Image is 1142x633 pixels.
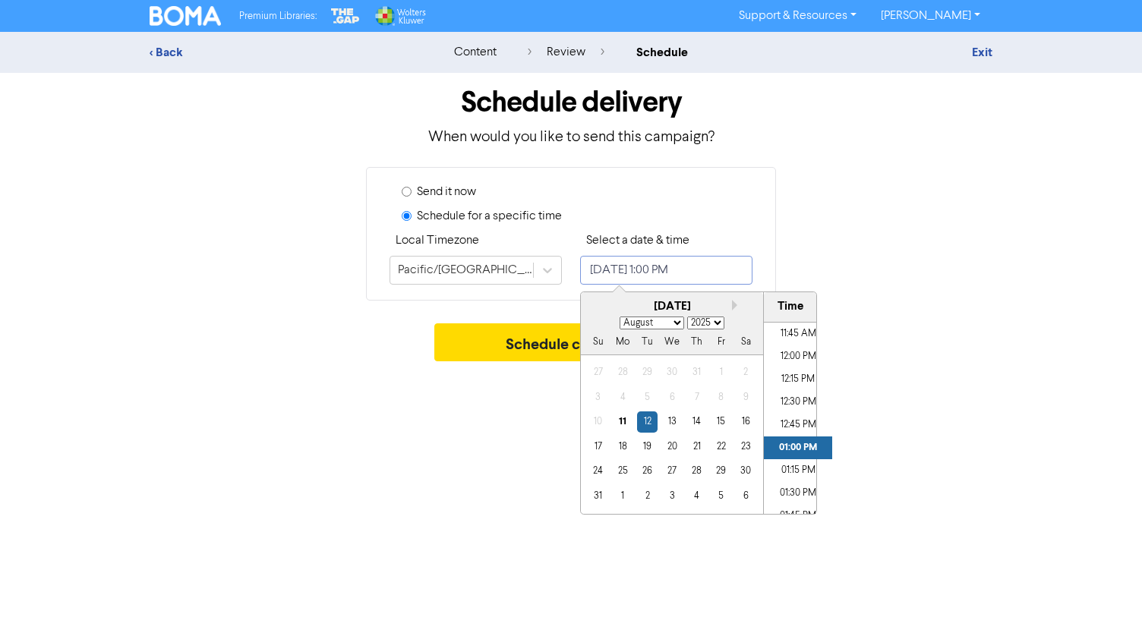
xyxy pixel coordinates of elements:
label: Select a date & time [586,231,689,250]
li: 01:15 PM [764,459,832,482]
input: Click to select a date [580,256,752,285]
div: day-16 [736,411,756,432]
div: day-30 [736,461,756,481]
div: day-20 [661,436,682,457]
div: day-1 [613,486,633,506]
div: day-29 [637,362,658,383]
div: day-17 [588,436,608,457]
div: day-24 [588,461,608,481]
div: schedule [636,43,688,61]
div: day-13 [661,411,682,432]
div: day-7 [686,387,707,408]
div: day-3 [661,486,682,506]
div: day-2 [736,362,756,383]
li: 01:45 PM [764,505,832,527]
li: 12:15 PM [764,368,832,391]
div: day-2 [637,486,658,506]
div: day-1 [711,362,731,383]
li: 12:30 PM [764,391,832,414]
div: day-31 [588,486,608,506]
div: Pacific/[GEOGRAPHIC_DATA] [398,261,535,279]
a: [PERSON_NAME] [869,4,992,28]
li: 01:00 PM [764,436,832,459]
div: month-2025-08 [585,361,758,509]
li: 11:45 AM [764,323,832,345]
h1: Schedule delivery [150,85,992,120]
div: day-12 [637,411,658,432]
div: day-8 [711,387,731,408]
div: day-27 [588,362,608,383]
div: review [528,43,604,61]
div: day-5 [711,486,731,506]
div: day-23 [736,436,756,457]
div: Th [686,332,707,353]
div: Su [588,332,608,353]
div: We [661,332,682,353]
div: Mo [613,332,633,353]
div: Time [768,298,812,316]
div: day-3 [588,387,608,408]
div: day-22 [711,436,731,457]
div: day-26 [637,461,658,481]
div: < Back [150,43,415,61]
li: 01:30 PM [764,482,832,505]
div: day-25 [613,461,633,481]
div: day-14 [686,411,707,432]
button: Next month [732,300,743,310]
li: 12:00 PM [764,345,832,368]
img: BOMA Logo [150,6,221,26]
img: Wolters Kluwer [374,6,425,26]
div: day-6 [736,486,756,506]
div: Sa [736,332,756,353]
p: When would you like to send this campaign? [150,126,992,149]
div: day-4 [686,486,707,506]
label: Local Timezone [396,231,479,250]
iframe: Chat Widget [1066,560,1142,633]
div: day-10 [588,411,608,432]
button: Schedule campaign [434,323,708,361]
div: day-28 [613,362,633,383]
div: day-4 [613,387,633,408]
div: day-31 [686,362,707,383]
label: Schedule for a specific time [417,207,562,225]
div: [DATE] [581,298,763,316]
span: Premium Libraries: [239,11,317,21]
div: day-5 [637,387,658,408]
div: day-15 [711,411,731,432]
div: day-11 [613,411,633,432]
div: day-28 [686,461,707,481]
a: Support & Resources [727,4,869,28]
div: day-29 [711,461,731,481]
div: day-18 [613,436,633,457]
div: day-9 [736,387,756,408]
div: day-6 [661,387,682,408]
div: Fr [711,332,731,353]
img: The Gap [329,6,362,26]
div: day-30 [661,362,682,383]
div: day-19 [637,436,658,457]
label: Send it now [417,183,476,201]
div: content [454,43,497,61]
a: Exit [972,45,992,60]
div: day-27 [661,461,682,481]
div: day-21 [686,436,707,457]
div: Tu [637,332,658,353]
li: 12:45 PM [764,414,832,436]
